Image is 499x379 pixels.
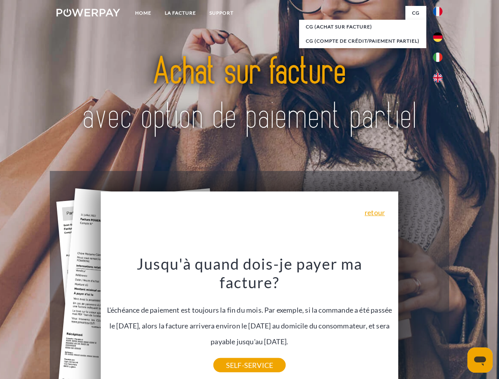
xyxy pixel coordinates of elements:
[105,254,394,365] div: L'échéance de paiement est toujours la fin du mois. Par exemple, si la commande a été passée le [...
[158,6,203,20] a: LA FACTURE
[213,358,286,372] a: SELF-SERVICE
[56,9,120,17] img: logo-powerpay-white.svg
[105,254,394,292] h3: Jusqu'à quand dois-je payer ma facture?
[433,73,443,83] img: en
[405,6,426,20] a: CG
[467,347,493,373] iframe: Bouton de lancement de la fenêtre de messagerie
[203,6,240,20] a: Support
[75,38,424,151] img: title-powerpay_fr.svg
[299,34,426,48] a: CG (Compte de crédit/paiement partiel)
[365,209,385,216] a: retour
[299,20,426,34] a: CG (achat sur facture)
[433,7,443,16] img: fr
[433,32,443,42] img: de
[128,6,158,20] a: Home
[433,53,443,62] img: it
